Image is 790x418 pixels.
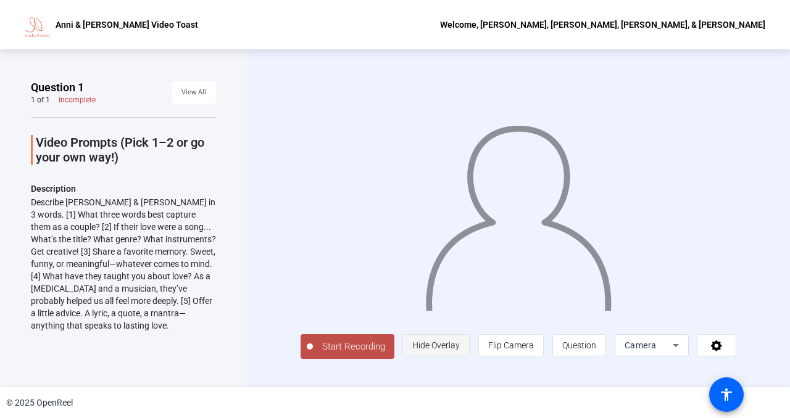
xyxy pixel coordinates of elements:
span: Hide Overlay [412,340,460,350]
div: © 2025 OpenReel [6,396,73,409]
span: Camera [625,340,657,350]
p: Video Prompts (Pick 1–2 or go your own way!) [36,135,216,165]
p: Anni & [PERSON_NAME] Video Toast [56,17,198,32]
img: overlay [424,114,613,310]
div: 1 of 1 [31,95,50,105]
mat-icon: accessibility [719,387,734,402]
span: Start Recording [313,340,394,354]
button: View All [172,81,216,104]
button: Flip Camera [478,334,544,356]
div: Describe [PERSON_NAME] & [PERSON_NAME] in 3 words. [1] What three words best capture them as a co... [31,196,216,332]
button: Question [552,334,606,356]
button: Hide Overlay [402,334,470,356]
span: Flip Camera [488,340,534,350]
p: Description [31,181,216,196]
div: Welcome, [PERSON_NAME], [PERSON_NAME], [PERSON_NAME], & [PERSON_NAME] [440,17,765,32]
span: View All [181,83,206,102]
button: Start Recording [301,334,394,359]
div: Incomplete [59,95,96,105]
span: Question [562,340,596,350]
span: Question 1 [31,80,84,95]
img: OpenReel logo [25,12,49,37]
